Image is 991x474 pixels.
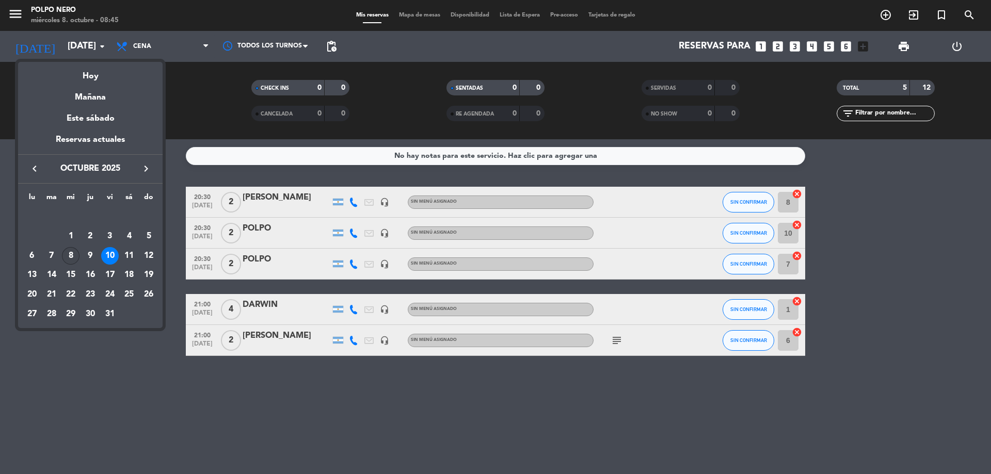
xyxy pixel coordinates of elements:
[18,133,163,154] div: Reservas actuales
[139,285,158,304] td: 26 de octubre de 2025
[23,247,41,265] div: 6
[120,286,138,303] div: 25
[62,286,79,303] div: 22
[101,227,119,245] div: 3
[81,226,100,246] td: 2 de octubre de 2025
[140,286,157,303] div: 26
[22,191,42,207] th: lunes
[42,265,61,285] td: 14 de octubre de 2025
[22,285,42,304] td: 20 de octubre de 2025
[120,247,138,265] div: 11
[100,226,120,246] td: 3 de octubre de 2025
[82,305,99,323] div: 30
[81,304,100,324] td: 30 de octubre de 2025
[42,191,61,207] th: martes
[22,246,42,266] td: 6 de octubre de 2025
[43,305,60,323] div: 28
[25,162,44,175] button: keyboard_arrow_left
[23,266,41,284] div: 13
[140,162,152,175] i: keyboard_arrow_right
[139,246,158,266] td: 12 de octubre de 2025
[120,266,138,284] div: 18
[23,305,41,323] div: 27
[139,265,158,285] td: 19 de octubre de 2025
[139,191,158,207] th: domingo
[44,162,137,175] span: octubre 2025
[82,266,99,284] div: 16
[140,247,157,265] div: 12
[18,104,163,133] div: Este sábado
[61,285,81,304] td: 22 de octubre de 2025
[140,266,157,284] div: 19
[120,227,138,245] div: 4
[22,304,42,324] td: 27 de octubre de 2025
[62,266,79,284] div: 15
[61,304,81,324] td: 29 de octubre de 2025
[120,226,139,246] td: 4 de octubre de 2025
[23,286,41,303] div: 20
[100,191,120,207] th: viernes
[43,247,60,265] div: 7
[101,247,119,265] div: 10
[101,266,119,284] div: 17
[28,162,41,175] i: keyboard_arrow_left
[18,62,163,83] div: Hoy
[100,285,120,304] td: 24 de octubre de 2025
[18,83,163,104] div: Mañana
[101,286,119,303] div: 24
[61,226,81,246] td: 1 de octubre de 2025
[61,246,81,266] td: 8 de octubre de 2025
[120,246,139,266] td: 11 de octubre de 2025
[137,162,155,175] button: keyboard_arrow_right
[42,285,61,304] td: 21 de octubre de 2025
[120,285,139,304] td: 25 de octubre de 2025
[120,265,139,285] td: 18 de octubre de 2025
[120,191,139,207] th: sábado
[139,226,158,246] td: 5 de octubre de 2025
[82,286,99,303] div: 23
[81,265,100,285] td: 16 de octubre de 2025
[22,207,158,226] td: OCT.
[81,246,100,266] td: 9 de octubre de 2025
[100,304,120,324] td: 31 de octubre de 2025
[22,265,42,285] td: 13 de octubre de 2025
[81,191,100,207] th: jueves
[62,247,79,265] div: 8
[140,227,157,245] div: 5
[43,266,60,284] div: 14
[62,227,79,245] div: 1
[61,265,81,285] td: 15 de octubre de 2025
[82,227,99,245] div: 2
[62,305,79,323] div: 29
[82,247,99,265] div: 9
[100,265,120,285] td: 17 de octubre de 2025
[42,246,61,266] td: 7 de octubre de 2025
[101,305,119,323] div: 31
[43,286,60,303] div: 21
[42,304,61,324] td: 28 de octubre de 2025
[81,285,100,304] td: 23 de octubre de 2025
[61,191,81,207] th: miércoles
[100,246,120,266] td: 10 de octubre de 2025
